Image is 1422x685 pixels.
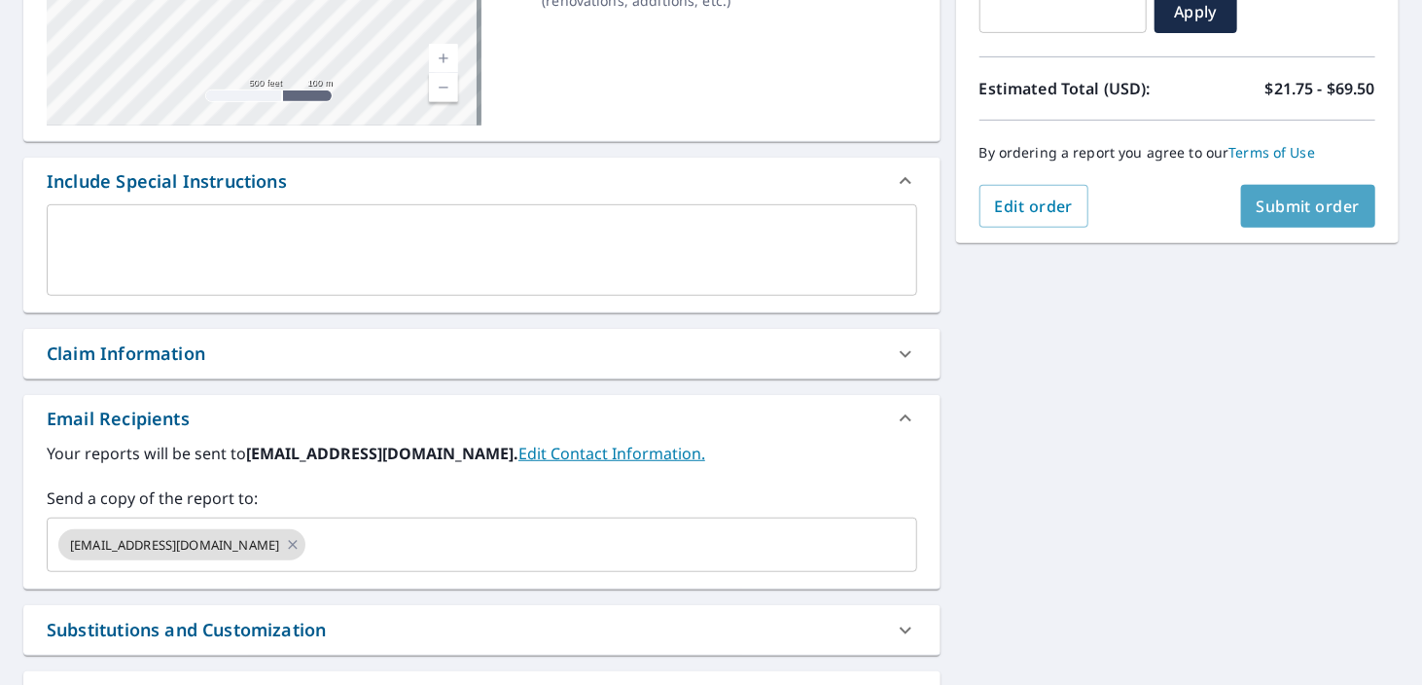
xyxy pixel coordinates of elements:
[1257,196,1361,217] span: Submit order
[979,77,1178,100] p: Estimated Total (USD):
[47,617,326,643] div: Substitutions and Customization
[429,44,458,73] a: Current Level 16, Zoom In
[47,487,917,510] label: Send a copy of the report to:
[979,144,1375,162] p: By ordering a report you agree to our
[1229,143,1316,162] a: Terms of Use
[995,196,1074,217] span: Edit order
[58,536,291,555] span: [EMAIL_ADDRESS][DOMAIN_NAME]
[23,395,941,442] div: Email Recipients
[47,168,287,195] div: Include Special Instructions
[518,443,705,464] a: EditContactInfo
[47,442,917,465] label: Your reports will be sent to
[1265,77,1375,100] p: $21.75 - $69.50
[1241,185,1376,228] button: Submit order
[23,605,941,655] div: Substitutions and Customization
[979,185,1089,228] button: Edit order
[23,158,941,204] div: Include Special Instructions
[47,341,205,367] div: Claim Information
[429,73,458,102] a: Current Level 16, Zoom Out
[1170,1,1222,22] span: Apply
[47,406,190,432] div: Email Recipients
[58,529,305,560] div: [EMAIL_ADDRESS][DOMAIN_NAME]
[246,443,518,464] b: [EMAIL_ADDRESS][DOMAIN_NAME].
[23,329,941,379] div: Claim Information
